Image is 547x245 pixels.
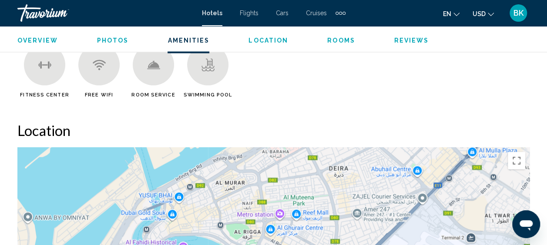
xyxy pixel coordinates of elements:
[473,7,494,20] button: Change currency
[306,10,327,17] a: Cruises
[248,36,288,44] button: Location
[327,36,355,44] button: Rooms
[184,92,232,98] span: Swimming Pool
[97,36,129,44] button: Photos
[473,10,486,17] span: USD
[513,9,524,17] span: BK
[202,10,222,17] a: Hotels
[17,4,193,22] a: Travorium
[443,7,460,20] button: Change language
[443,10,451,17] span: en
[168,36,209,44] button: Amenities
[512,210,540,238] iframe: Button to launch messaging window
[336,6,346,20] button: Extra navigation items
[20,92,69,98] span: Fitness Center
[240,10,258,17] a: Flights
[276,10,289,17] a: Cars
[131,92,175,98] span: Room Service
[394,36,429,44] button: Reviews
[17,36,58,44] button: Overview
[507,4,530,22] button: User Menu
[508,152,525,169] button: Toggle fullscreen view
[17,122,530,139] h2: Location
[85,92,113,98] span: Free WiFi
